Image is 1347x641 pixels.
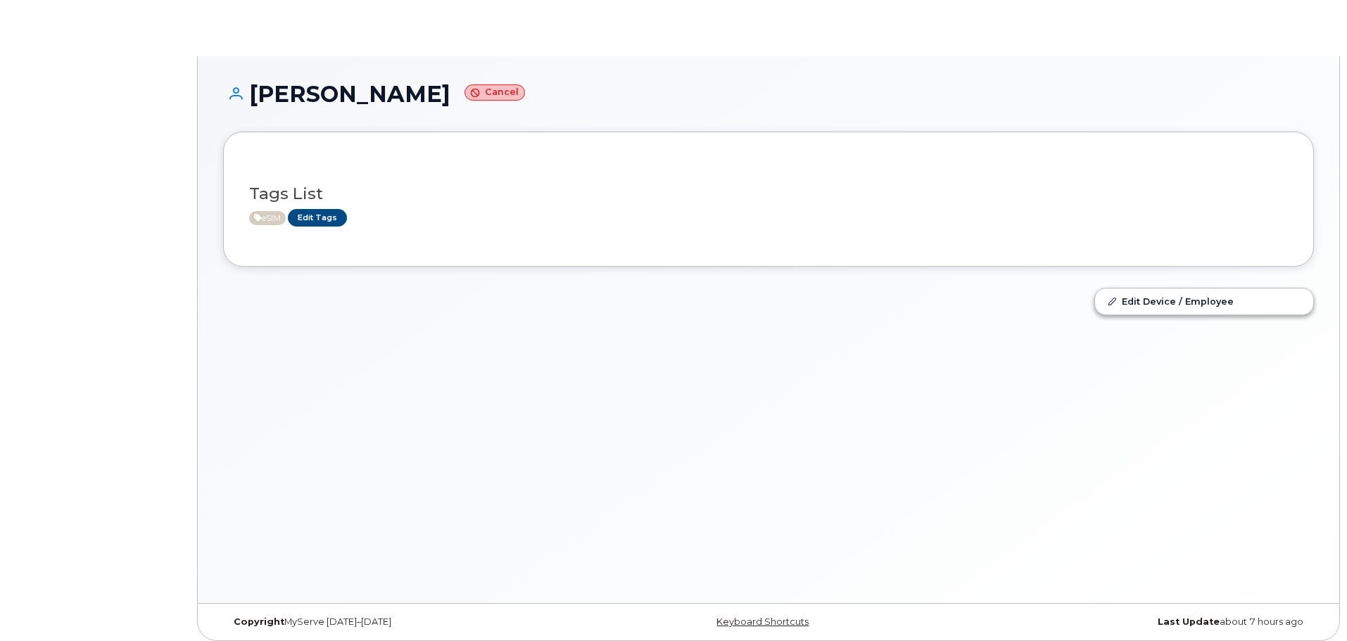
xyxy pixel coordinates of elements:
a: Edit Tags [288,209,347,227]
div: MyServe [DATE]–[DATE] [223,616,587,628]
strong: Last Update [1158,616,1220,627]
a: Edit Device / Employee [1095,288,1313,314]
div: about 7 hours ago [950,616,1314,628]
a: Keyboard Shortcuts [716,616,809,627]
strong: Copyright [234,616,284,627]
span: Active [249,211,286,225]
h1: [PERSON_NAME] [223,82,1314,106]
small: Cancel [464,84,525,101]
h3: Tags List [249,185,1288,203]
